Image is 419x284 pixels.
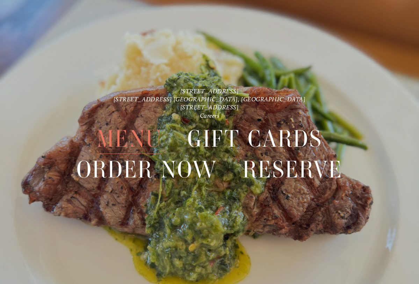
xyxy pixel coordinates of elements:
[243,154,343,184] a: Reserve
[97,124,162,154] a: Menu
[180,87,239,94] a: [STREET_ADDRESS]
[243,154,343,184] span: Reserve
[187,124,322,154] a: Gift Cards
[77,154,217,184] a: Order Now
[77,154,217,184] span: Order Now
[200,111,219,119] a: Careers
[180,103,239,111] a: [STREET_ADDRESS]
[114,95,306,102] a: [STREET_ADDRESS] [GEOGRAPHIC_DATA], [GEOGRAPHIC_DATA]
